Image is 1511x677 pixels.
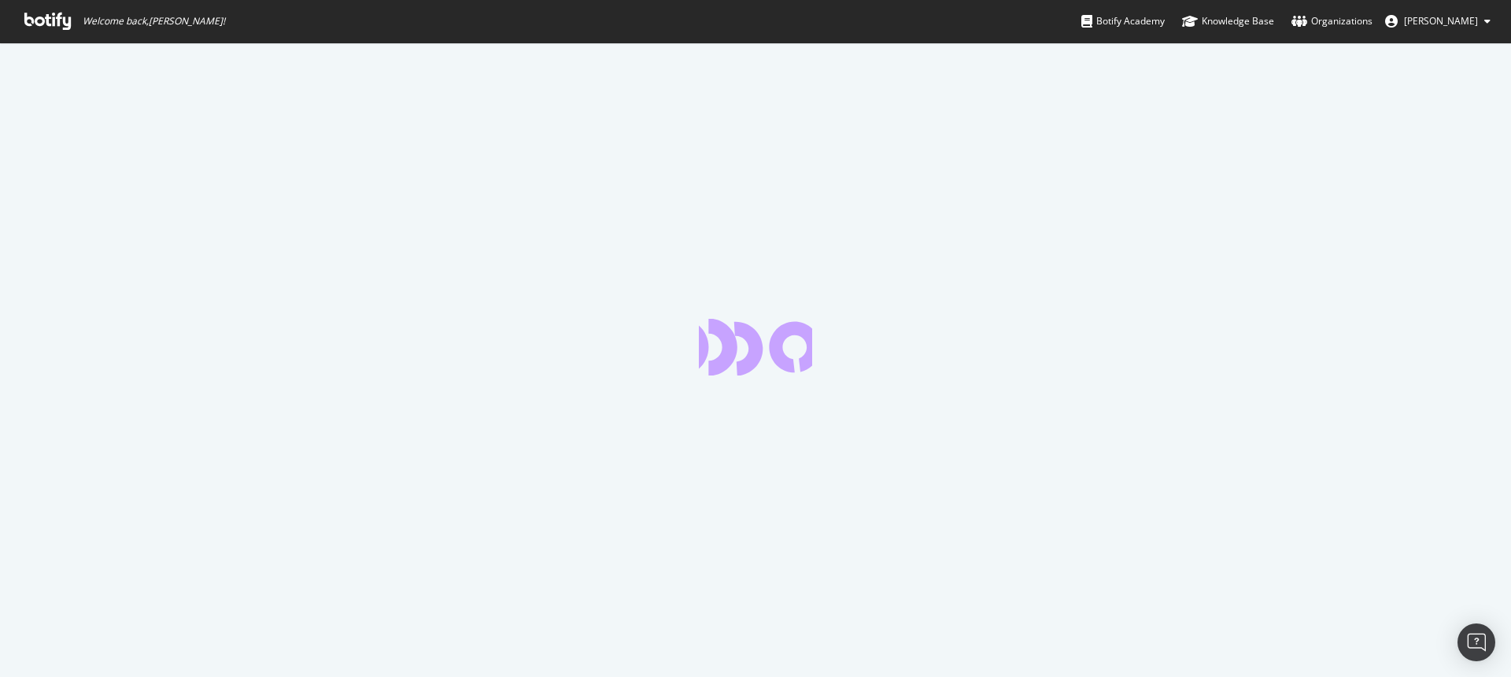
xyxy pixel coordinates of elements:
[1372,9,1503,34] button: [PERSON_NAME]
[1182,13,1274,29] div: Knowledge Base
[1081,13,1165,29] div: Botify Academy
[1457,623,1495,661] div: Open Intercom Messenger
[1404,14,1478,28] span: Kruse Andreas
[83,15,225,28] span: Welcome back, [PERSON_NAME] !
[1291,13,1372,29] div: Organizations
[699,319,812,375] div: animation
